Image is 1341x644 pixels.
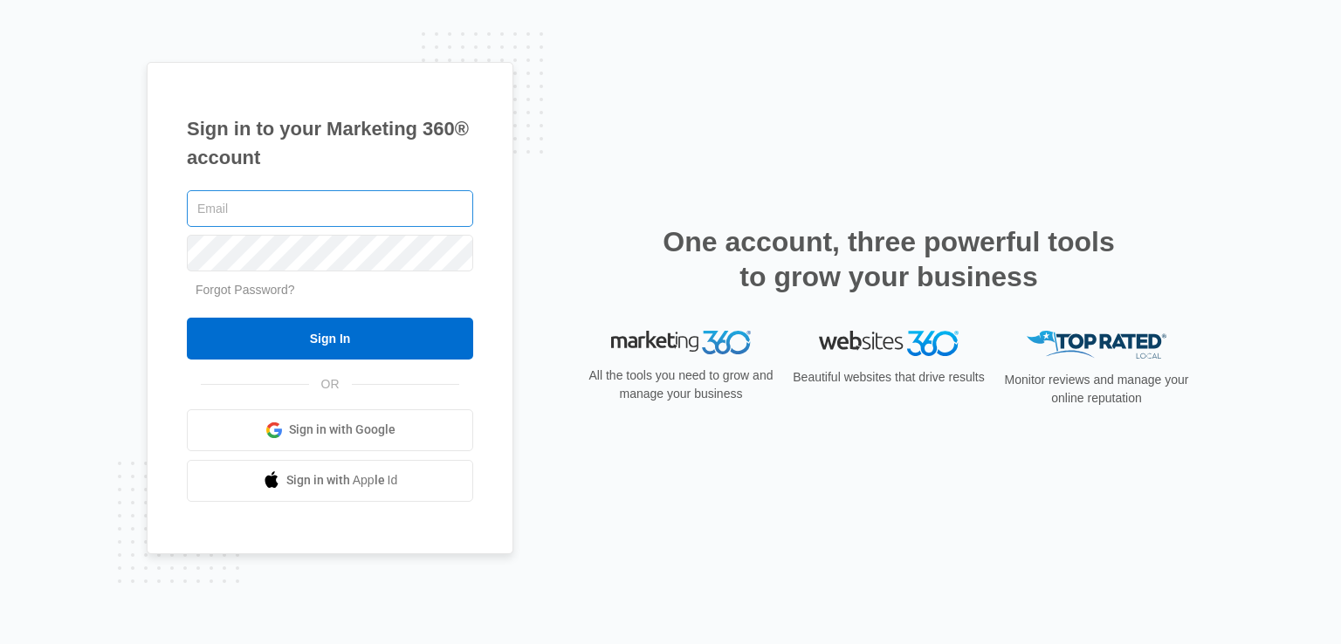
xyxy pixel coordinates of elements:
[657,224,1120,294] h2: One account, three powerful tools to grow your business
[309,375,352,394] span: OR
[196,283,295,297] a: Forgot Password?
[187,190,473,227] input: Email
[187,318,473,360] input: Sign In
[286,471,398,490] span: Sign in with Apple Id
[187,460,473,502] a: Sign in with Apple Id
[583,367,779,403] p: All the tools you need to grow and manage your business
[187,409,473,451] a: Sign in with Google
[187,114,473,172] h1: Sign in to your Marketing 360® account
[611,331,751,355] img: Marketing 360
[1027,331,1166,360] img: Top Rated Local
[999,371,1194,408] p: Monitor reviews and manage your online reputation
[791,368,987,387] p: Beautiful websites that drive results
[289,421,395,439] span: Sign in with Google
[819,331,959,356] img: Websites 360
